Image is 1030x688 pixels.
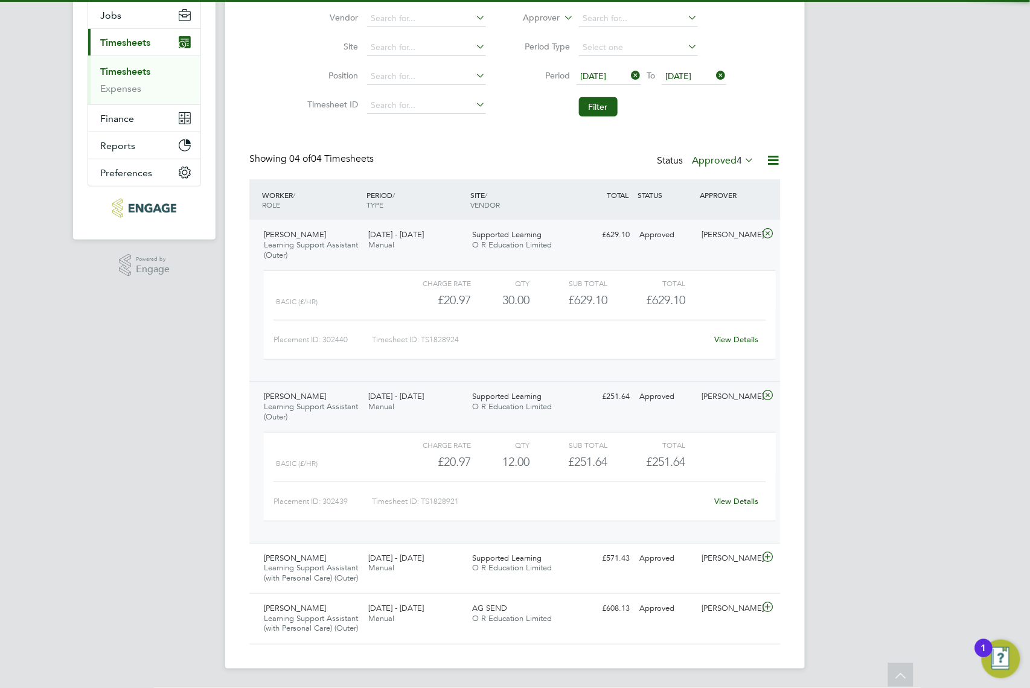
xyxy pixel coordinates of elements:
label: Period Type [516,41,571,52]
div: 30.00 [471,290,529,310]
div: WORKER [259,184,363,215]
span: basic (£/HR) [276,459,318,468]
div: [PERSON_NAME] [697,599,760,619]
span: VENDOR [471,200,501,209]
div: Approved [635,549,697,569]
div: QTY [471,438,529,452]
label: Approved [692,154,754,167]
div: Charge rate [393,438,471,452]
label: Approver [506,12,560,24]
span: [PERSON_NAME] [264,603,326,613]
div: Approved [635,387,697,407]
span: O R Education Limited [473,401,552,412]
div: [PERSON_NAME] [697,549,760,569]
div: £251.64 [572,387,635,407]
span: Preferences [100,167,152,179]
span: 04 Timesheets [289,153,374,165]
span: TYPE [366,200,383,209]
span: £251.64 [647,454,686,469]
div: [PERSON_NAME] [697,387,760,407]
span: Learning Support Assistant (Outer) [264,401,358,422]
img: axcis-logo-retina.png [112,199,176,218]
div: Approved [635,225,697,245]
div: Placement ID: 302439 [273,492,372,511]
span: AG SEND [473,603,508,613]
div: Showing [249,153,376,165]
span: Timesheets [100,37,150,48]
div: PERIOD [363,184,468,215]
a: Powered byEngage [119,254,170,277]
label: Position [304,70,359,81]
a: Timesheets [100,66,150,77]
span: [PERSON_NAME] [264,553,326,563]
button: Jobs [88,2,200,28]
span: / [293,190,295,200]
input: Search for... [367,68,486,85]
div: APPROVER [697,184,760,206]
span: basic (£/HR) [276,298,318,306]
div: £608.13 [572,599,635,619]
span: Supported Learning [473,391,542,401]
span: Jobs [100,10,121,21]
span: Learning Support Assistant (Outer) [264,240,358,260]
div: Approved [635,599,697,619]
div: £629.10 [572,225,635,245]
span: [PERSON_NAME] [264,391,326,401]
input: Search for... [367,97,486,114]
button: Reports [88,132,200,159]
div: 12.00 [471,452,529,472]
span: / [485,190,488,200]
span: Manual [368,562,394,573]
div: Timesheet ID: TS1828921 [372,492,707,511]
div: Total [607,438,685,452]
span: £629.10 [647,293,686,307]
button: Preferences [88,159,200,186]
span: Reports [100,140,135,151]
span: Engage [136,264,170,275]
span: [PERSON_NAME] [264,229,326,240]
label: Period [516,70,571,81]
span: ROLE [262,200,280,209]
span: To [644,68,659,83]
span: Learning Support Assistant (with Personal Care) (Outer) [264,562,358,583]
a: View Details [715,496,759,506]
div: Timesheets [88,56,200,104]
div: Timesheet ID: TS1828924 [372,330,707,349]
span: [DATE] - [DATE] [368,553,424,563]
span: Manual [368,401,394,412]
input: Search for... [579,10,698,27]
div: QTY [471,276,529,290]
span: Manual [368,613,394,623]
button: Filter [579,97,618,116]
div: Charge rate [393,276,471,290]
input: Search for... [367,39,486,56]
div: 1 [981,648,987,664]
div: £629.10 [529,290,607,310]
span: Powered by [136,254,170,264]
span: Finance [100,113,134,124]
div: SITE [468,184,572,215]
label: Vendor [304,12,359,23]
div: £571.43 [572,549,635,569]
span: [DATE] - [DATE] [368,603,424,613]
a: View Details [715,334,759,345]
span: Supported Learning [473,553,542,563]
span: Learning Support Assistant (with Personal Care) (Outer) [264,613,358,634]
a: Go to home page [88,199,201,218]
span: O R Education Limited [473,613,552,623]
div: [PERSON_NAME] [697,225,760,245]
span: Supported Learning [473,229,542,240]
span: O R Education Limited [473,240,552,250]
span: TOTAL [607,190,629,200]
div: STATUS [635,184,697,206]
div: Total [607,276,685,290]
label: Site [304,41,359,52]
span: 04 of [289,153,311,165]
span: [DATE] [666,71,692,81]
span: 4 [737,154,742,167]
span: [DATE] [581,71,607,81]
a: Expenses [100,83,141,94]
div: £20.97 [393,452,471,472]
input: Search for... [367,10,486,27]
span: [DATE] - [DATE] [368,391,424,401]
